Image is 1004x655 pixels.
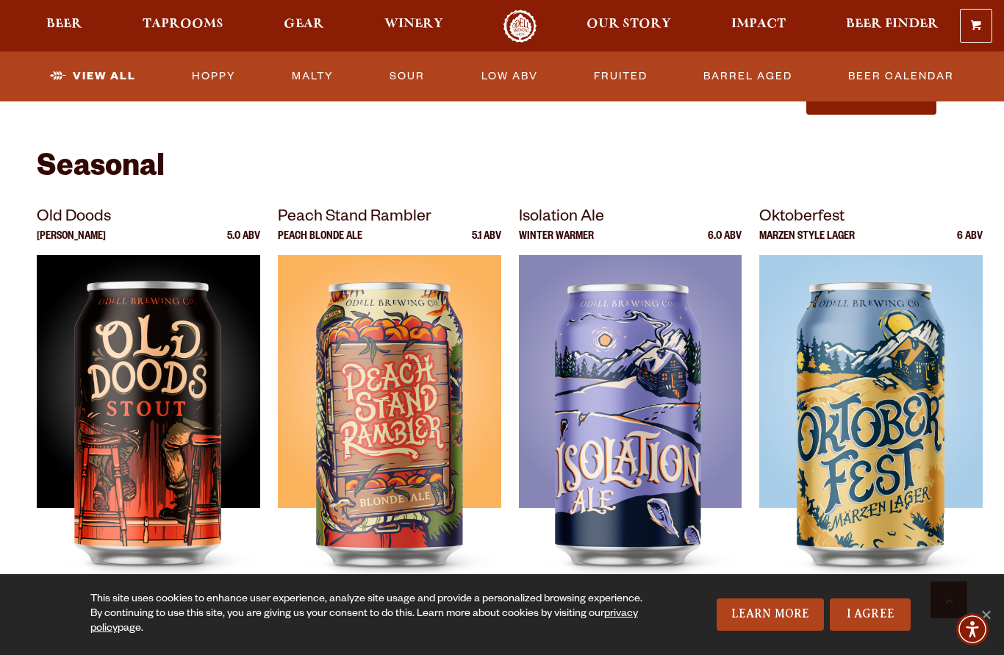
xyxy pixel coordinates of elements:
a: Hoppy [186,60,242,93]
p: Isolation Ale [519,205,742,232]
a: Old Doods [PERSON_NAME] 5.0 ABV Old Doods Old Doods [37,205,260,623]
a: Gear [274,10,334,43]
a: Sour [384,60,431,93]
span: Winery [384,18,443,30]
h2: Seasonal [37,152,967,187]
span: Beer [46,18,82,30]
p: 5.1 ABV [472,232,501,255]
a: Learn More [717,598,825,631]
span: Beer Finder [846,18,939,30]
a: Isolation Ale Winter Warmer 6.0 ABV Isolation Ale Isolation Ale [519,205,742,623]
div: Accessibility Menu [956,613,989,645]
a: I Agree [830,598,911,631]
span: Taprooms [143,18,223,30]
a: Impact [722,10,795,43]
a: Fruited [588,60,653,93]
p: [PERSON_NAME] [37,232,106,255]
a: View All [44,60,142,93]
a: Peach Stand Rambler Peach Blonde Ale 5.1 ABV Peach Stand Rambler Peach Stand Rambler [278,205,501,623]
a: Taprooms [133,10,233,43]
p: Marzen Style Lager [759,232,855,255]
a: Barrel Aged [698,60,798,93]
p: 6.0 ABV [708,232,742,255]
a: Malty [286,60,340,93]
span: Gear [284,18,324,30]
img: Oktoberfest [759,255,983,623]
a: Odell Home [492,10,548,43]
a: Beer Calendar [842,60,960,93]
p: Winter Warmer [519,232,594,255]
a: Beer [37,10,92,43]
a: privacy policy [90,609,638,635]
p: Peach Blonde Ale [278,232,362,255]
p: Oktoberfest [759,205,983,232]
img: Old Doods [37,255,260,623]
img: Peach Stand Rambler [278,255,501,623]
a: Our Story [577,10,681,43]
p: 6 ABV [957,232,983,255]
img: Isolation Ale [519,255,742,623]
a: Oktoberfest Marzen Style Lager 6 ABV Oktoberfest Oktoberfest [759,205,983,623]
span: Impact [731,18,786,30]
p: Peach Stand Rambler [278,205,501,232]
a: Low ABV [476,60,544,93]
div: This site uses cookies to enhance user experience, analyze site usage and provide a personalized ... [90,593,649,637]
a: Beer Finder [836,10,948,43]
p: 5.0 ABV [227,232,260,255]
a: Winery [375,10,453,43]
p: Old Doods [37,205,260,232]
span: Our Story [587,18,671,30]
